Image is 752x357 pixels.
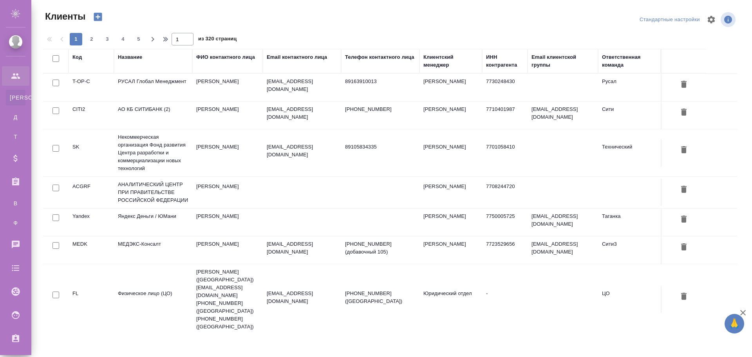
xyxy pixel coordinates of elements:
td: [PERSON_NAME] [419,179,482,206]
td: [EMAIL_ADDRESS][DOMAIN_NAME] [528,101,598,129]
td: ACGRF [69,179,114,206]
td: T-OP-C [69,74,114,101]
button: Удалить [677,78,691,92]
button: 🙏 [725,314,744,333]
td: [PERSON_NAME] [192,101,263,129]
p: [EMAIL_ADDRESS][DOMAIN_NAME] [267,105,337,121]
button: Создать [89,10,107,24]
td: Yandex [69,208,114,236]
a: [PERSON_NAME] [6,90,25,105]
span: 5 [132,35,145,43]
td: [EMAIL_ADDRESS][DOMAIN_NAME] [528,208,598,236]
p: [EMAIL_ADDRESS][DOMAIN_NAME] [267,240,337,256]
td: [PERSON_NAME] [419,208,482,236]
span: Д [10,113,22,121]
a: В [6,196,25,211]
td: Сити3 [598,236,661,264]
span: 2 [85,35,98,43]
p: 89163910013 [345,78,416,85]
a: Д [6,109,25,125]
td: 7708244720 [482,179,528,206]
td: Сити [598,101,661,129]
div: Клиентский менеджер [423,53,478,69]
span: Клиенты [43,10,85,23]
td: [PERSON_NAME] [419,139,482,167]
p: [PHONE_NUMBER] (добавочный 105) [345,240,416,256]
td: АО КБ СИТИБАНК (2) [114,101,192,129]
td: SK [69,139,114,167]
button: Удалить [677,240,691,255]
p: [PHONE_NUMBER] ([GEOGRAPHIC_DATA]) [345,290,416,305]
span: Т [10,133,22,141]
td: Технический [598,139,661,167]
p: [PHONE_NUMBER] [345,105,416,113]
td: [PERSON_NAME] [419,101,482,129]
p: [EMAIL_ADDRESS][DOMAIN_NAME] [267,78,337,93]
td: [EMAIL_ADDRESS][DOMAIN_NAME] [528,236,598,264]
td: [PERSON_NAME] [192,179,263,206]
p: [EMAIL_ADDRESS][DOMAIN_NAME] [267,290,337,305]
button: Удалить [677,290,691,304]
div: Email клиентской группы [531,53,594,69]
div: Email контактного лица [267,53,327,61]
div: Код [72,53,82,61]
td: [PERSON_NAME] [192,208,263,236]
td: CITI2 [69,101,114,129]
div: split button [638,14,702,26]
span: 🙏 [728,315,741,332]
button: 2 [85,33,98,45]
button: 4 [117,33,129,45]
td: РУСАЛ Глобал Менеджмент [114,74,192,101]
span: 4 [117,35,129,43]
span: Настроить таблицу [702,10,721,29]
div: ФИО контактного лица [196,53,255,61]
td: 7723529656 [482,236,528,264]
td: FL [69,286,114,313]
td: 7730248430 [482,74,528,101]
td: Русал [598,74,661,101]
td: Яндекс Деньги / ЮМани [114,208,192,236]
button: Удалить [677,143,691,158]
button: Удалить [677,183,691,197]
span: В [10,199,22,207]
span: из 320 страниц [198,34,237,45]
td: Некоммерческая организация Фонд развития Центра разработки и коммерциализации новых технологий [114,129,192,176]
span: 3 [101,35,114,43]
td: ЦО [598,286,661,313]
div: Название [118,53,142,61]
div: ИНН контрагента [486,53,524,69]
td: MEDK [69,236,114,264]
td: 7701058410 [482,139,528,167]
td: Юридический отдел [419,286,482,313]
div: Ответственная команда [602,53,657,69]
a: Т [6,129,25,145]
td: [PERSON_NAME] [419,236,482,264]
td: МЕДЭКС-Консалт [114,236,192,264]
td: [PERSON_NAME] [192,74,263,101]
td: [PERSON_NAME] [192,236,263,264]
td: 7710401987 [482,101,528,129]
td: [PERSON_NAME] [192,139,263,167]
button: Удалить [677,105,691,120]
button: 3 [101,33,114,45]
td: 7750005725 [482,208,528,236]
span: [PERSON_NAME] [10,94,22,101]
button: 5 [132,33,145,45]
td: [PERSON_NAME] ([GEOGRAPHIC_DATA]) [EMAIL_ADDRESS][DOMAIN_NAME] [PHONE_NUMBER] ([GEOGRAPHIC_DATA])... [192,264,263,335]
div: Телефон контактного лица [345,53,414,61]
td: АНАЛИТИЧЕСКИЙ ЦЕНТР ПРИ ПРАВИТЕЛЬСТВЕ РОССИЙСКОЙ ФЕДЕРАЦИИ [114,177,192,208]
button: Удалить [677,212,691,227]
td: Таганка [598,208,661,236]
p: 89105834335 [345,143,416,151]
a: Ф [6,215,25,231]
p: [EMAIL_ADDRESS][DOMAIN_NAME] [267,143,337,159]
td: - [482,286,528,313]
td: [PERSON_NAME] [419,74,482,101]
td: Физическое лицо (ЦО) [114,286,192,313]
span: Ф [10,219,22,227]
span: Посмотреть информацию [721,12,737,27]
